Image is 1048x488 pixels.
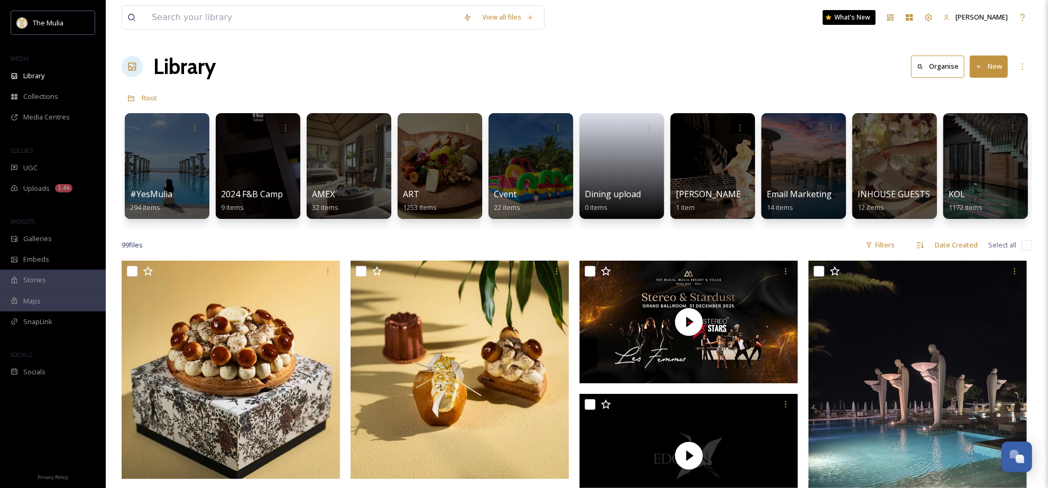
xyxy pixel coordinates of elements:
a: #YesMulia294 items [130,189,172,212]
span: COLLECT [11,146,33,154]
span: AMEX [312,188,335,200]
span: MEDIA [11,54,29,62]
img: mulia_logo.png [17,17,27,28]
span: ART [403,188,419,200]
span: Media Centres [23,112,70,122]
img: Petits Gâteaux Collection.JPG [351,261,569,479]
a: Root [142,91,157,104]
span: #YesMulia [130,188,172,200]
a: AMEX32 items [312,189,338,212]
span: 9 items [221,202,244,212]
a: Library [153,51,216,82]
span: 2024 F&B Campaign [221,188,300,200]
span: WIDGETS [11,217,35,225]
span: 22 items [494,202,520,212]
span: Dining upload [585,188,641,200]
span: 1 item [676,202,695,212]
div: Filters [860,235,900,255]
span: Stories [23,275,46,285]
a: 2024 F&B Campaign9 items [221,189,300,212]
a: View all files [477,7,539,27]
img: Saint Honoré.JPG [122,261,340,479]
span: Galleries [23,234,52,244]
span: Root [142,93,157,103]
span: Privacy Policy [38,474,68,481]
span: 12 items [858,202,884,212]
img: thumbnail [580,261,798,383]
span: Embeds [23,254,49,264]
span: Collections [23,91,58,102]
button: Open Chat [1001,441,1032,472]
span: KOL [949,188,965,200]
input: Search your library [146,6,458,29]
span: 99 file s [122,240,143,250]
div: Date Created [930,235,983,255]
a: [PERSON_NAME] [938,7,1013,27]
span: SOCIALS [11,351,32,358]
span: INHOUSE GUESTS [858,188,930,200]
span: 0 items [585,202,608,212]
a: Privacy Policy [38,470,68,483]
span: Cvent [494,188,517,200]
span: 14 items [767,202,793,212]
a: ART1253 items [403,189,437,212]
span: SnapLink [23,317,52,327]
a: Cvent22 items [494,189,520,212]
span: Select all [988,240,1016,250]
a: Dining upload0 items [585,189,641,212]
span: [PERSON_NAME] [955,12,1008,22]
button: Organise [911,56,964,77]
span: Socials [23,367,45,377]
span: Library [23,71,44,81]
span: 294 items [130,202,160,212]
span: Maps [23,296,41,306]
span: 1253 items [403,202,437,212]
span: [PERSON_NAME]'s FILE [676,188,768,200]
span: Email Marketing / EDM [767,188,858,200]
span: 32 items [312,202,338,212]
a: [PERSON_NAME]'s FILE1 item [676,189,768,212]
span: The Mulia [33,18,63,27]
button: New [970,56,1008,77]
a: INHOUSE GUESTS12 items [858,189,930,212]
span: Uploads [23,183,50,194]
a: Organise [911,56,970,77]
a: Email Marketing / EDM14 items [767,189,858,212]
a: What's New [823,10,876,25]
span: UGC [23,163,38,173]
a: KOL1172 items [949,189,982,212]
div: 1.4k [55,184,72,192]
span: 1172 items [949,202,982,212]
